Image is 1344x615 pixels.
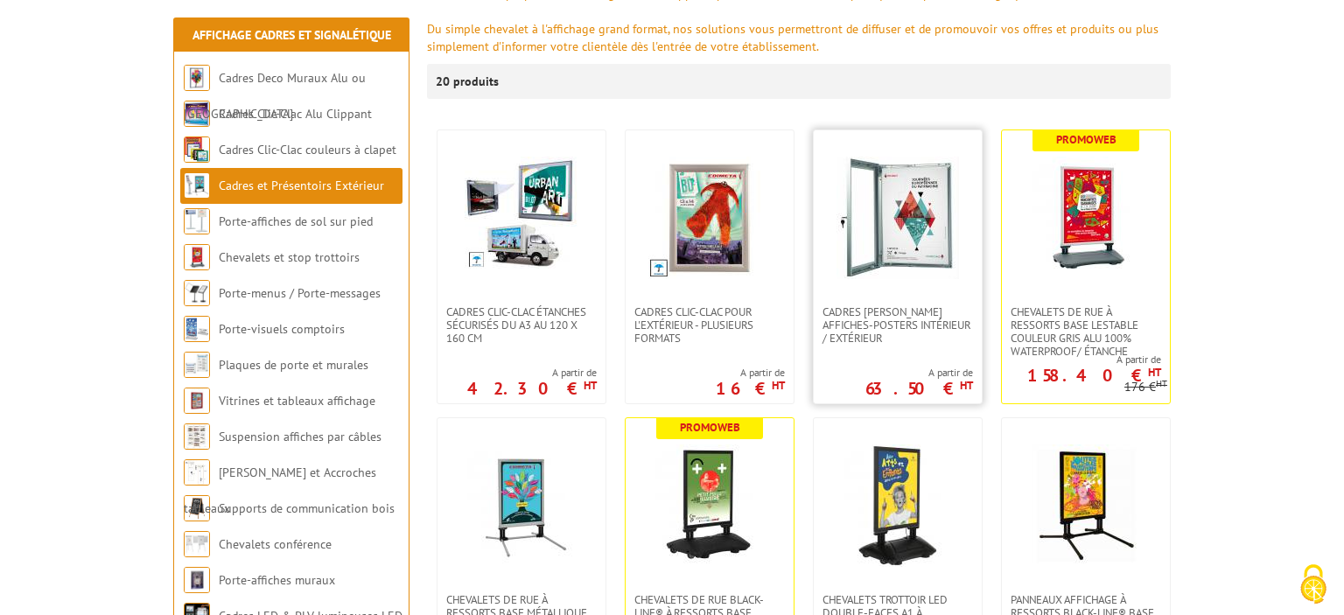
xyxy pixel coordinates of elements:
[814,305,982,345] a: Cadres [PERSON_NAME] affiches-posters intérieur / extérieur
[648,157,771,279] img: Cadres Clic-Clac pour l'extérieur - PLUSIEURS FORMATS
[772,378,785,393] sup: HT
[184,244,210,270] img: Chevalets et stop trottoirs
[184,531,210,557] img: Chevalets conférence
[1025,157,1147,279] img: Chevalets de rue à ressorts base lestable couleur Gris Alu 100% waterproof/ étanche
[192,27,391,43] a: Affichage Cadres et Signalétique
[960,378,973,393] sup: HT
[219,393,375,409] a: Vitrines et tableaux affichage
[584,378,597,393] sup: HT
[634,305,785,345] span: Cadres Clic-Clac pour l'extérieur - PLUSIEURS FORMATS
[716,383,785,394] p: 16 €
[1011,305,1161,358] span: Chevalets de rue à ressorts base lestable couleur Gris Alu 100% waterproof/ étanche
[219,357,368,373] a: Plaques de porte et murales
[465,157,578,270] img: Cadres Clic-Clac étanches sécurisés du A3 au 120 x 160 cm
[648,444,771,567] img: Chevalets de rue Black-Line® à ressorts base lestable 100% WATERPROOF/ Étanche
[184,423,210,450] img: Suspension affiches par câbles
[436,64,501,99] p: 20 produits
[865,366,973,380] span: A partir de
[219,285,381,301] a: Porte-menus / Porte-messages
[219,178,384,193] a: Cadres et Présentoirs Extérieur
[822,305,973,345] span: Cadres [PERSON_NAME] affiches-posters intérieur / extérieur
[219,213,373,229] a: Porte-affiches de sol sur pied
[219,142,396,157] a: Cadres Clic-Clac couleurs à clapet
[184,465,376,516] a: [PERSON_NAME] et Accroches tableaux
[680,420,740,435] b: Promoweb
[184,136,210,163] img: Cadres Clic-Clac couleurs à clapet
[184,65,210,91] img: Cadres Deco Muraux Alu ou Bois
[184,567,210,593] img: Porte-affiches muraux
[219,500,395,516] a: Supports de communication bois
[184,316,210,342] img: Porte-visuels comptoirs
[1283,556,1344,615] button: Cookies (fenêtre modale)
[184,70,366,122] a: Cadres Deco Muraux Alu ou [GEOGRAPHIC_DATA]
[460,444,583,567] img: Chevalets de rue à ressorts base métallique en Gris Alu 100% WATERPROOF/ Étanches
[184,388,210,414] img: Vitrines et tableaux affichage
[1002,305,1170,358] a: Chevalets de rue à ressorts base lestable couleur Gris Alu 100% waterproof/ étanche
[716,366,785,380] span: A partir de
[1056,132,1116,147] b: Promoweb
[219,536,332,552] a: Chevalets conférence
[184,280,210,306] img: Porte-menus / Porte-messages
[184,352,210,378] img: Plaques de porte et murales
[1148,365,1161,380] sup: HT
[219,572,335,588] a: Porte-affiches muraux
[1156,377,1167,389] sup: HT
[184,459,210,486] img: Cimaises et Accroches tableaux
[219,106,372,122] a: Cadres Clic-Clac Alu Clippant
[1002,353,1161,367] span: A partir de
[184,172,210,199] img: Cadres et Présentoirs Extérieur
[1124,381,1167,394] p: 176 €
[427,20,1171,55] div: Du simple chevalet à l'affichage grand format, nos solutions vous permettront de diffuser et de p...
[626,305,794,345] a: Cadres Clic-Clac pour l'extérieur - PLUSIEURS FORMATS
[219,321,345,337] a: Porte-visuels comptoirs
[467,383,597,394] p: 42.30 €
[437,305,605,345] a: Cadres Clic-Clac étanches sécurisés du A3 au 120 x 160 cm
[219,429,381,444] a: Suspension affiches par câbles
[219,249,360,265] a: Chevalets et stop trottoirs
[836,157,959,279] img: Cadres vitrines affiches-posters intérieur / extérieur
[184,208,210,234] img: Porte-affiches de sol sur pied
[1027,370,1161,381] p: 158.40 €
[1291,563,1335,606] img: Cookies (fenêtre modale)
[1025,444,1147,567] img: Panneaux affichage à ressorts Black-Line® base métallique Noirs
[865,383,973,394] p: 63.50 €
[467,366,597,380] span: A partir de
[446,305,597,345] span: Cadres Clic-Clac étanches sécurisés du A3 au 120 x 160 cm
[836,444,959,567] img: Chevalets Trottoir LED double-faces A1 à ressorts sur base lestable.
